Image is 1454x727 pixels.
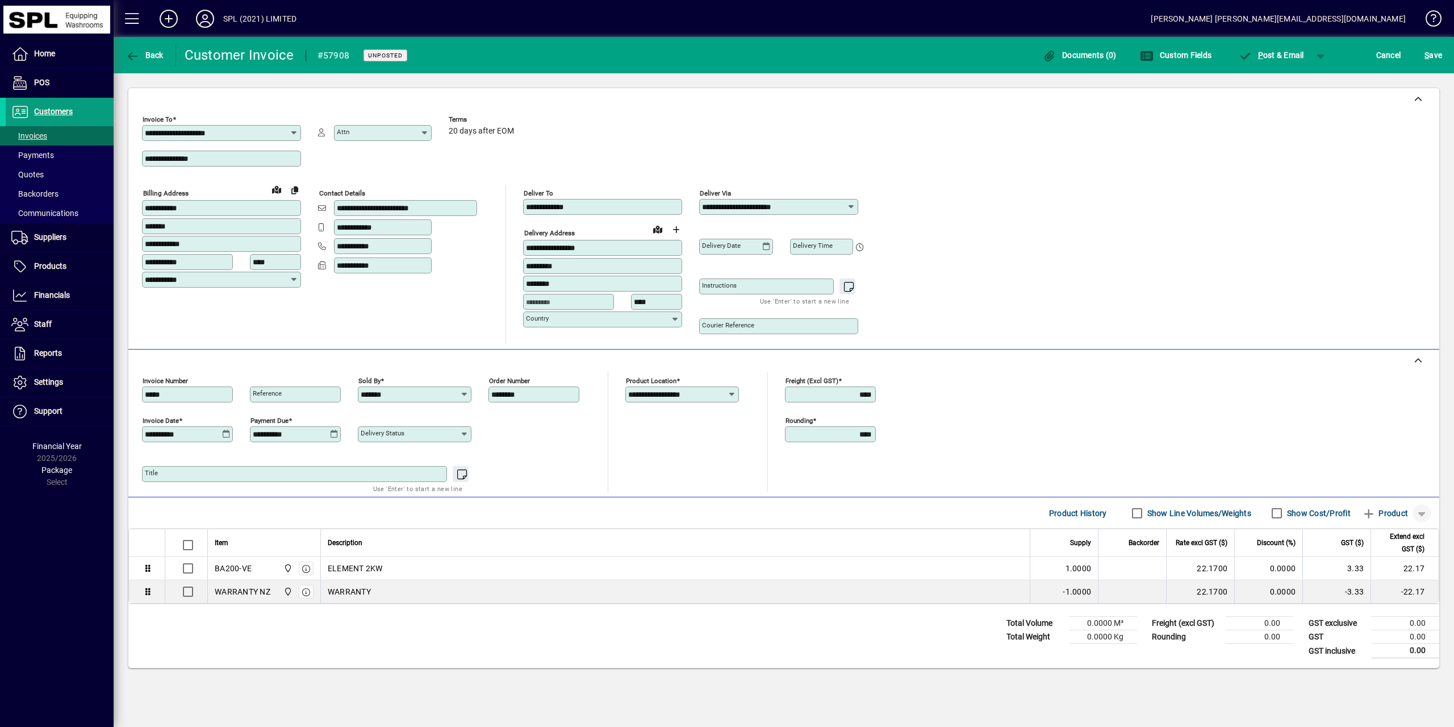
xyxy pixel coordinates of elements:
mat-label: Reference [253,389,282,397]
span: Communications [11,209,78,218]
span: Cancel [1376,46,1401,64]
div: #57908 [317,47,350,65]
span: Customers [34,107,73,116]
span: Discount (%) [1257,537,1296,549]
td: 0.0000 [1234,580,1302,603]
span: P [1258,51,1263,60]
span: Backorders [11,189,59,198]
span: 1.0000 [1066,563,1092,574]
a: View on map [268,180,286,198]
button: Add [151,9,187,29]
span: GST ($) [1341,537,1364,549]
a: Reports [6,339,114,368]
span: Terms [449,116,517,123]
td: 0.00 [1371,644,1439,658]
span: Settings [34,377,63,387]
a: Home [6,40,114,68]
label: Show Cost/Profit [1285,508,1351,519]
mat-label: Sold by [358,377,381,385]
span: Financial Year [32,442,82,451]
div: SPL (2021) LIMITED [223,10,296,28]
div: [PERSON_NAME] [PERSON_NAME][EMAIL_ADDRESS][DOMAIN_NAME] [1151,10,1406,28]
span: Products [34,261,66,271]
mat-label: Freight (excl GST) [786,377,838,385]
span: SPL (2021) Limited [281,585,294,598]
a: Suppliers [6,223,114,252]
mat-label: Order number [489,377,530,385]
a: Staff [6,310,114,339]
td: -3.33 [1302,580,1371,603]
span: Home [34,49,55,58]
div: WARRANTY NZ [215,586,270,597]
button: Product [1356,503,1414,524]
mat-label: Country [526,314,549,322]
button: Custom Fields [1137,45,1214,65]
mat-label: Payment due [250,417,289,425]
span: S [1424,51,1429,60]
button: Documents (0) [1040,45,1119,65]
a: Communications [6,203,114,223]
a: POS [6,69,114,97]
a: Quotes [6,165,114,184]
td: Total Weight [1001,630,1069,644]
button: Product History [1044,503,1112,524]
span: Package [41,466,72,475]
span: POS [34,78,49,87]
td: Freight (excl GST) [1146,617,1226,630]
td: 3.33 [1302,557,1371,580]
mat-label: Instructions [702,281,737,289]
a: Settings [6,368,114,397]
mat-label: Invoice To [143,115,173,123]
a: Support [6,397,114,426]
span: Supply [1070,537,1091,549]
td: -22.17 [1371,580,1439,603]
mat-hint: Use 'Enter' to start a new line [373,482,462,495]
span: Product [1362,504,1408,522]
td: GST [1303,630,1371,644]
mat-label: Invoice date [143,417,179,425]
td: 0.0000 [1234,557,1302,580]
app-page-header-button: Back [114,45,176,65]
td: 0.00 [1371,617,1439,630]
span: Back [126,51,164,60]
button: Cancel [1373,45,1404,65]
span: ave [1424,46,1442,64]
a: Payments [6,146,114,165]
td: 0.0000 M³ [1069,617,1137,630]
a: Products [6,252,114,281]
span: Product History [1049,504,1107,522]
mat-label: Courier Reference [702,321,754,329]
mat-label: Title [145,469,158,477]
span: Suppliers [34,232,66,242]
span: ost & Email [1238,51,1304,60]
span: ELEMENT 2KW [328,563,383,574]
mat-label: Attn [337,128,349,136]
span: SPL (2021) Limited [281,562,294,575]
mat-label: Rounding [786,417,813,425]
span: Quotes [11,170,44,179]
mat-label: Deliver To [524,189,553,197]
mat-label: Product location [626,377,676,385]
mat-label: Invoice number [143,377,188,385]
button: Post & Email [1232,45,1310,65]
a: Knowledge Base [1417,2,1440,39]
mat-label: Deliver via [700,189,731,197]
span: Support [34,406,62,416]
mat-hint: Use 'Enter' to start a new line [760,294,849,308]
span: WARRANTY [328,586,371,597]
td: 0.0000 Kg [1069,630,1137,644]
mat-label: Delivery status [361,429,404,437]
td: GST exclusive [1303,617,1371,630]
span: Staff [34,319,52,329]
button: Back [123,45,166,65]
td: Total Volume [1001,617,1069,630]
span: Financials [34,290,70,300]
a: Invoices [6,126,114,146]
td: 0.00 [1226,630,1294,644]
span: Item [215,537,228,549]
mat-label: Delivery time [793,242,833,250]
label: Show Line Volumes/Weights [1145,508,1251,519]
span: Unposted [368,52,403,59]
td: 22.17 [1371,557,1439,580]
td: 0.00 [1226,617,1294,630]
